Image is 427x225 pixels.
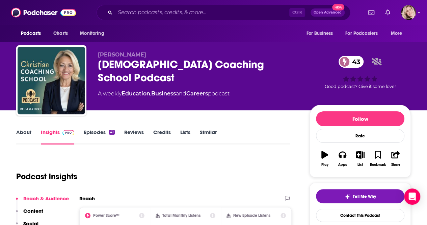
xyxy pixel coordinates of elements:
[341,27,388,40] button: open menu
[339,56,364,68] a: 43
[16,195,69,208] button: Reach & Audience
[124,129,144,144] a: Reviews
[316,189,404,203] button: tell me why sparkleTell Me Why
[16,27,50,40] button: open menu
[23,208,43,214] p: Content
[150,90,151,97] span: ,
[115,7,289,18] input: Search podcasts, credits, & more...
[151,90,176,97] a: Business
[98,51,146,58] span: [PERSON_NAME]
[62,130,74,135] img: Podchaser Pro
[16,208,43,220] button: Content
[153,129,171,144] a: Credits
[369,147,386,171] button: Bookmark
[53,29,68,38] span: Charts
[311,8,345,17] button: Open AdvancedNew
[351,147,369,171] button: List
[314,11,342,14] span: Open Advanced
[93,213,119,218] h2: Power Score™
[387,147,404,171] button: Share
[353,194,376,199] span: Tell Me Why
[366,7,377,18] a: Show notifications dropdown
[345,194,350,199] img: tell me why sparkle
[16,129,31,144] a: About
[345,56,364,68] span: 43
[49,27,72,40] a: Charts
[332,4,344,10] span: New
[321,163,328,167] div: Play
[316,111,404,126] button: Follow
[18,47,85,114] img: Christian Coaching School Podcast
[401,5,416,20] img: User Profile
[316,147,333,171] button: Play
[41,129,74,144] a: InsightsPodchaser Pro
[75,27,113,40] button: open menu
[401,5,416,20] button: Show profile menu
[80,29,104,38] span: Monitoring
[306,29,333,38] span: For Business
[404,188,420,205] div: Open Intercom Messenger
[16,172,77,182] h1: Podcast Insights
[316,209,404,222] a: Contact This Podcast
[98,90,230,98] div: A weekly podcast
[289,8,305,17] span: Ctrl K
[357,163,363,167] div: List
[180,129,190,144] a: Lists
[325,84,396,89] span: Good podcast? Give it some love!
[338,163,347,167] div: Apps
[382,7,393,18] a: Show notifications dropdown
[233,213,270,218] h2: New Episode Listens
[186,90,208,97] a: Careers
[391,29,402,38] span: More
[316,129,404,143] div: Rate
[122,90,150,97] a: Education
[109,130,115,135] div: 41
[97,5,350,20] div: Search podcasts, credits, & more...
[310,51,411,93] div: 43Good podcast? Give it some love!
[21,29,41,38] span: Podcasts
[79,195,95,202] h2: Reach
[391,163,400,167] div: Share
[301,27,341,40] button: open menu
[386,27,411,40] button: open menu
[345,29,378,38] span: For Podcasters
[162,213,201,218] h2: Total Monthly Listens
[401,5,416,20] span: Logged in as kkclayton
[176,90,186,97] span: and
[23,195,69,202] p: Reach & Audience
[370,163,386,167] div: Bookmark
[84,129,115,144] a: Episodes41
[333,147,351,171] button: Apps
[200,129,216,144] a: Similar
[11,6,76,19] img: Podchaser - Follow, Share and Rate Podcasts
